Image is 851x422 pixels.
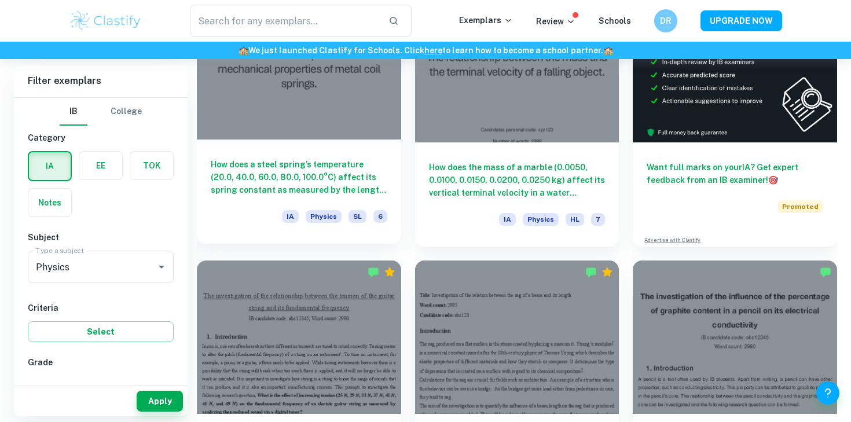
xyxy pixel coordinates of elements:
[373,210,387,223] span: 6
[28,231,174,244] h6: Subject
[60,98,142,126] div: Filter type choice
[654,9,677,32] button: DR
[429,161,606,199] h6: How does the mass of a marble (0.0050, 0.0100, 0.0150, 0.0200, 0.0250 kg) affect its vertical ter...
[282,210,299,223] span: IA
[137,391,183,412] button: Apply
[368,266,379,278] img: Marked
[349,210,366,223] span: SL
[153,259,170,275] button: Open
[28,302,174,314] h6: Criteria
[306,210,342,223] span: Physics
[768,175,778,185] span: 🎯
[384,266,395,278] div: Premium
[28,356,174,369] h6: Grade
[79,152,122,179] button: EE
[601,266,613,278] div: Premium
[239,46,248,55] span: 🏫
[424,46,442,55] a: here
[523,213,559,226] span: Physics
[700,10,782,31] button: UPGRADE NOW
[599,16,631,25] a: Schools
[585,266,597,278] img: Marked
[130,152,173,179] button: TOK
[591,213,605,226] span: 7
[111,98,142,126] button: College
[566,213,584,226] span: HL
[647,161,823,186] h6: Want full marks on your IA ? Get expert feedback from an IB examiner!
[69,9,142,32] img: Clastify logo
[603,46,613,55] span: 🏫
[2,44,849,57] h6: We just launched Clastify for Schools. Click to learn how to become a school partner.
[816,381,839,405] button: Help and Feedback
[28,189,71,216] button: Notes
[820,266,831,278] img: Marked
[211,158,387,196] h6: How does a steel spring’s temperature (20.0, 40.0, 60.0, 80.0, 100.0°C) affect its spring constan...
[644,236,700,244] a: Advertise with Clastify
[57,380,63,393] span: 7
[127,380,133,393] span: 5
[29,152,71,180] button: IA
[93,380,98,393] span: 6
[777,200,823,213] span: Promoted
[28,321,174,342] button: Select
[36,245,84,255] label: Type a subject
[459,14,513,27] p: Exemplars
[190,5,379,37] input: Search for any exemplars...
[28,131,174,144] h6: Category
[659,14,673,27] h6: DR
[536,15,575,28] p: Review
[499,213,516,226] span: IA
[60,98,87,126] button: IB
[14,65,188,97] h6: Filter exemplars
